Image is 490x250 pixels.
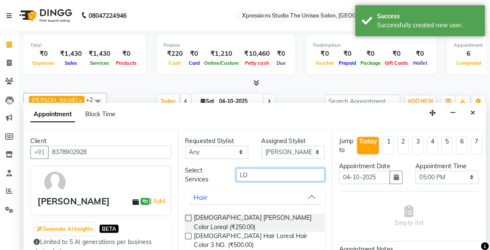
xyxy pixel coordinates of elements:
div: Requested Stylist [189,135,252,144]
div: Successfully created new user. [378,20,478,29]
button: +91 [37,144,55,157]
a: Add [156,193,171,203]
li: 5 [442,135,453,152]
input: 2025-10-04 [220,94,263,106]
img: avatar [49,167,73,192]
div: ₹1,430 [63,48,91,58]
div: [PERSON_NAME] [44,192,115,205]
div: ₹1,430 [91,48,119,58]
span: Package [360,59,384,65]
span: Petty cash [246,59,274,65]
input: Search by service name [239,166,327,179]
span: Due [277,59,290,65]
div: ₹0 [411,48,430,58]
div: ₹0 [190,48,206,58]
span: Empty list [396,202,424,224]
span: Block Time [91,109,121,116]
span: +2 [92,95,105,102]
span: Online/Custom [206,59,244,65]
button: Close [467,105,479,118]
div: ₹0 [276,48,291,58]
div: Redemption [315,41,430,48]
div: Today [360,135,378,144]
span: Expenses [37,59,63,65]
span: Gift Cards [384,59,411,65]
div: Select Services [183,164,233,181]
span: ₹0 [145,195,154,202]
div: ₹1,210 [206,48,244,58]
span: | [154,193,171,203]
div: Appointment Date [341,159,404,168]
span: Products [119,59,144,65]
span: [DEMOGRAPHIC_DATA] [PERSON_NAME] Color Loreal (₹250.00) [198,210,320,228]
span: Completed [454,59,483,65]
li: 1 [384,135,395,152]
div: Total [37,41,144,48]
span: Prepaid [338,59,360,65]
li: 3 [413,135,424,152]
button: Generate AI Insights [41,220,101,232]
span: Voucher [315,59,338,65]
div: 6 [454,48,483,58]
div: Appointment Time [416,159,479,168]
div: Finance [168,41,291,48]
span: ADD NEW [409,97,434,103]
li: 7 [471,135,482,152]
div: Client [37,135,175,144]
input: Search Appointment [327,93,401,106]
div: ₹0 [384,48,411,58]
div: ₹0 [360,48,384,58]
div: ₹220 [168,48,190,58]
span: Today [162,93,183,106]
input: Search by Name/Mobile/Email/Code [54,144,175,157]
span: Wallet [411,59,430,65]
li: 2 [398,135,409,152]
div: ₹0 [315,48,338,58]
div: Success [378,11,478,20]
div: ₹10,460 [244,48,276,58]
span: Sat [203,97,220,103]
b: 08047224946 [94,3,131,27]
span: [PERSON_NAME] [38,95,84,102]
div: Assigned Stylist [264,135,327,144]
div: ₹0 [37,48,63,58]
span: [DEMOGRAPHIC_DATA] Hair Loreal Hair Color 3 NO. (₹500.00) [198,228,320,246]
button: Hair [193,187,324,202]
span: Card [190,59,206,65]
span: Cash [171,59,187,65]
li: 6 [456,135,467,152]
span: Appointment [37,105,81,121]
button: ADD NEW [406,94,436,106]
div: Hair [198,189,211,199]
span: BETA [105,221,124,230]
div: ₹0 [338,48,360,58]
div: ₹0 [119,48,144,58]
a: x [84,95,87,102]
input: yyyy-mm-dd [341,168,391,181]
img: logo [22,3,80,27]
span: Sales [69,59,85,65]
span: Services [93,59,116,65]
li: 4 [427,135,438,152]
div: Jump to [341,135,355,152]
